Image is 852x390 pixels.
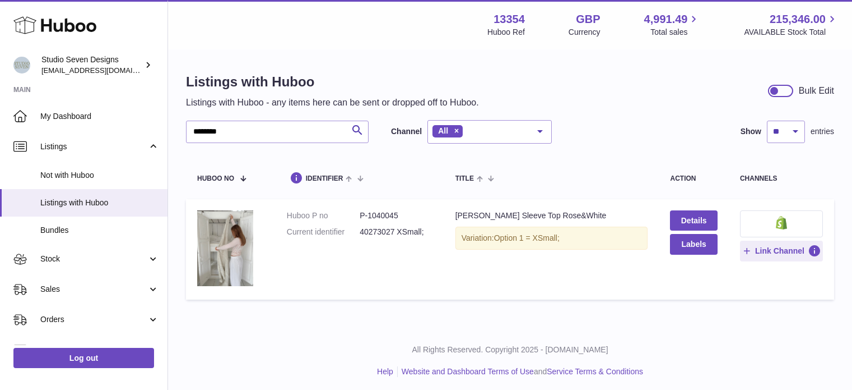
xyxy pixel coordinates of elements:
div: action [670,175,717,182]
img: internalAdmin-13354@internal.huboo.com [13,57,30,74]
dt: Huboo P no [287,210,360,221]
strong: 13354 [493,12,525,27]
dd: 40273027 XSmall; [360,227,432,237]
button: Labels [670,234,717,254]
span: All [438,126,448,135]
span: My Dashboard [40,111,159,122]
span: AVAILABLE Stock Total [744,27,839,38]
a: 4,991.49 Total sales [644,12,701,38]
img: shopify-small.png [776,216,788,230]
a: Service Terms & Conditions [547,367,643,376]
a: Help [377,367,393,376]
div: Variation: [455,227,648,250]
button: Link Channel [740,241,823,261]
label: Channel [391,126,422,137]
span: entries [811,126,834,137]
span: [EMAIL_ADDRESS][DOMAIN_NAME] [41,66,165,75]
div: Studio Seven Designs [41,54,142,76]
span: Orders [40,314,147,325]
a: Log out [13,348,154,368]
span: Stock [40,254,147,264]
span: title [455,175,474,182]
span: 215,346.00 [770,12,826,27]
span: Bundles [40,225,159,236]
a: 215,346.00 AVAILABLE Stock Total [744,12,839,38]
span: 4,991.49 [644,12,688,27]
a: Details [670,210,717,231]
h1: Listings with Huboo [186,73,479,91]
span: Usage [40,345,159,355]
a: Website and Dashboard Terms of Use [402,367,534,376]
strong: GBP [576,12,600,27]
dd: P-1040045 [360,210,432,221]
span: Listings [40,141,147,152]
p: Listings with Huboo - any items here can be sent or dropped off to Huboo. [186,97,479,109]
span: Option 1 = XSmall; [494,233,560,242]
dt: Current identifier [287,227,360,237]
p: All Rights Reserved. Copyright 2025 - [DOMAIN_NAME] [177,345,843,355]
div: channels [740,175,823,182]
span: identifier [306,175,343,182]
span: Not with Huboo [40,170,159,181]
div: [PERSON_NAME] Sleeve Top Rose&White [455,210,648,221]
label: Show [741,126,761,137]
span: Huboo no [197,175,234,182]
div: Currency [569,27,600,38]
li: and [398,366,643,377]
span: Link Channel [755,246,804,256]
div: Huboo Ref [487,27,525,38]
span: Total sales [650,27,700,38]
div: Bulk Edit [799,85,834,97]
img: Bonnie Long Sleeve Top Rose&White [197,210,253,286]
span: Sales [40,284,147,295]
span: Listings with Huboo [40,198,159,208]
